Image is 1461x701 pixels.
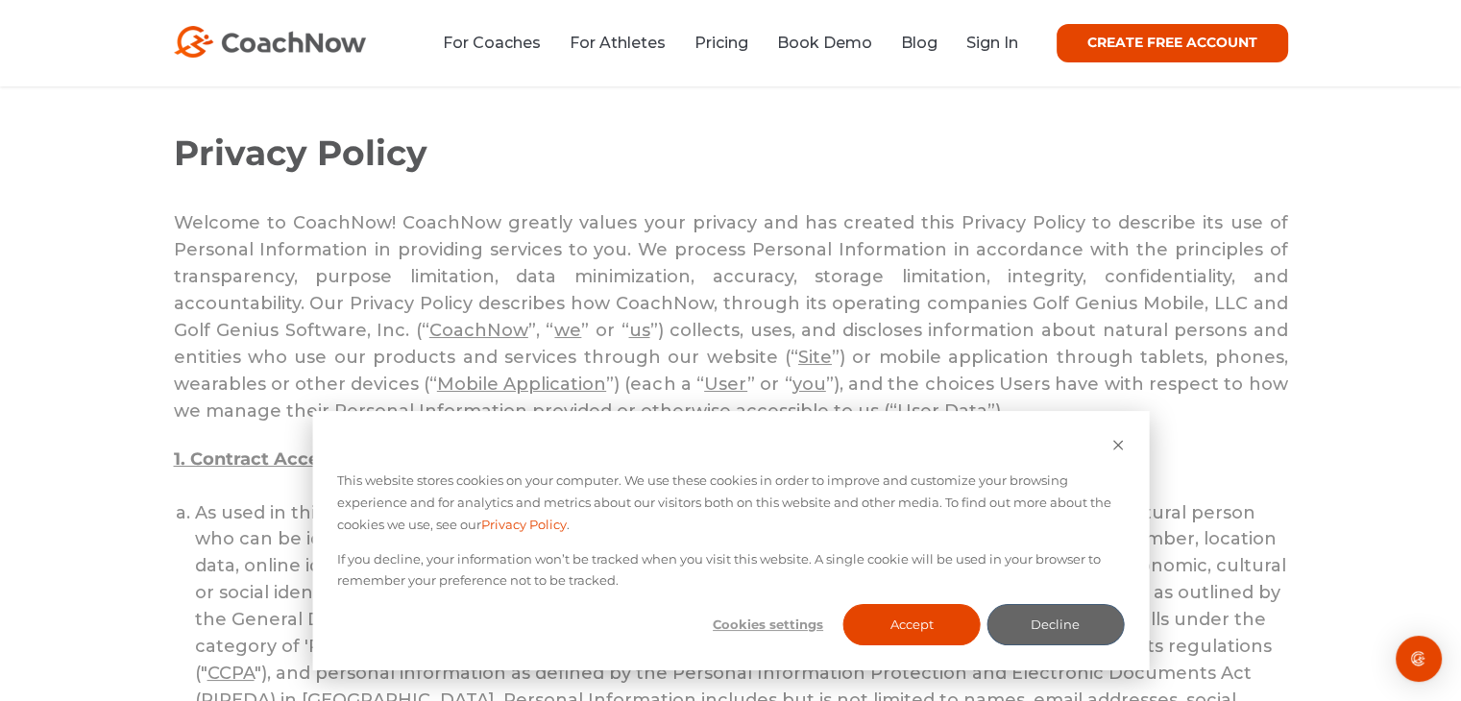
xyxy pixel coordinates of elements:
[429,320,528,341] span: CoachNow
[843,604,981,645] button: Accept
[798,347,832,368] span: Site
[174,210,1288,424] p: Welcome to CoachNow! CoachNow greatly values your privacy and has created this Privacy Policy to ...
[1111,436,1124,458] button: Dismiss cookie banner
[792,374,826,395] span: you
[966,34,1018,52] a: Sign In
[986,604,1124,645] button: Decline
[897,400,987,422] span: User Data
[554,320,581,341] span: we
[437,374,606,395] span: Mobile Application
[901,34,937,52] a: Blog
[694,34,748,52] a: Pricing
[777,34,872,52] a: Book Demo
[699,604,837,645] button: Cookies settings
[174,26,366,58] img: CoachNow Logo
[570,34,666,52] a: For Athletes
[337,548,1124,592] p: If you decline, your information won’t be tracked when you visit this website. A single cookie wi...
[174,448,386,470] span: 1. Contract Acceptance.
[704,374,747,395] span: User
[337,470,1124,535] p: This website stores cookies on your computer. We use these cookies in order to improve and custom...
[207,663,255,684] span: CCPA
[174,132,1288,174] h1: Privacy Policy
[443,34,541,52] a: For Coaches
[1057,24,1288,62] a: CREATE FREE ACCOUNT
[628,320,649,341] span: us
[481,514,567,536] a: Privacy Policy
[1396,636,1442,682] div: Open Intercom Messenger
[312,411,1149,670] div: Cookie banner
